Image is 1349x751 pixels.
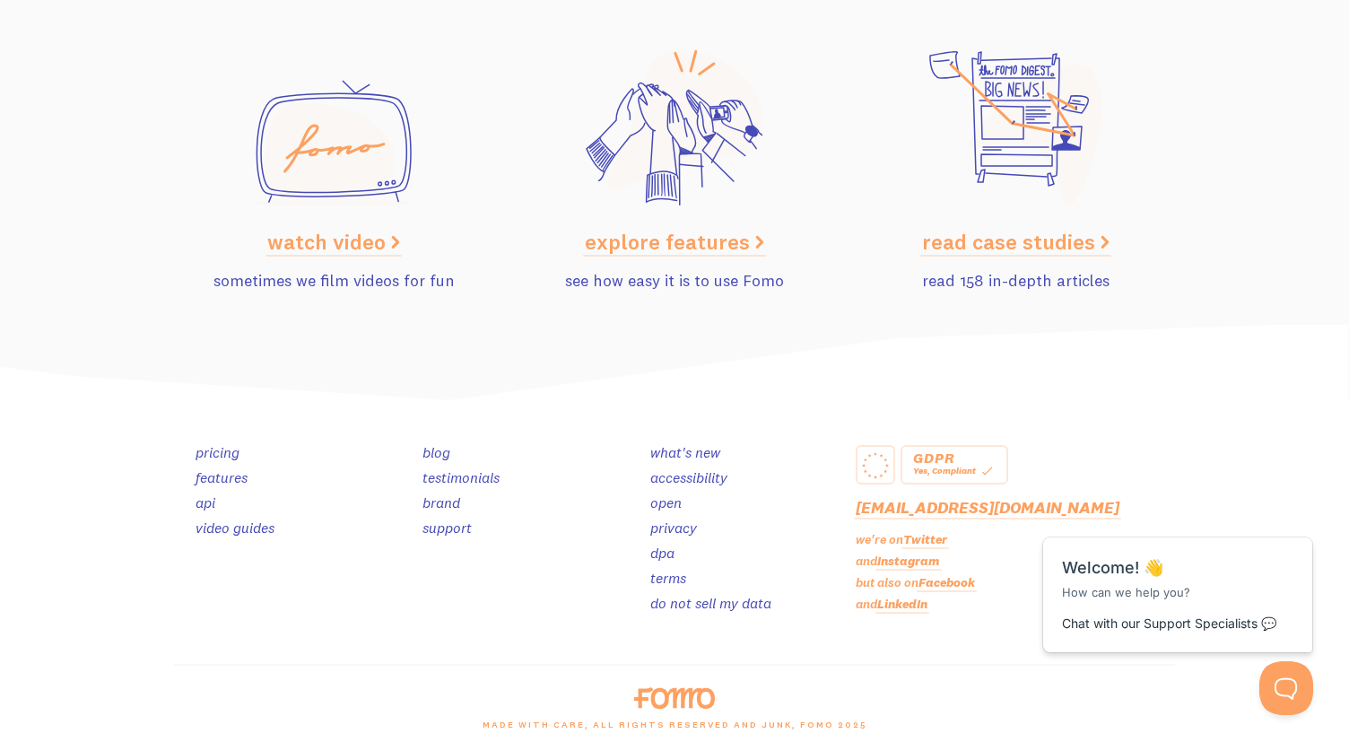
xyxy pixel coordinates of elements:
p: read 158 in-depth articles [856,268,1175,293]
a: GDPR Yes, Compliant [901,445,1008,485]
a: accessibility [650,468,727,486]
a: blog [422,443,450,461]
iframe: Help Scout Beacon - Messages and Notifications [1034,493,1323,661]
a: pricing [196,443,239,461]
a: testimonials [422,468,500,486]
a: Twitter [903,531,947,547]
p: see how easy it is to use Fomo [515,268,834,293]
a: open [650,493,682,511]
div: GDPR [913,452,996,463]
a: api [196,493,215,511]
a: read case studies [922,228,1110,255]
a: privacy [650,519,697,537]
a: [EMAIL_ADDRESS][DOMAIN_NAME] [856,497,1119,518]
p: and [856,552,1175,571]
a: explore features [585,228,764,255]
a: LinkedIn [877,596,927,612]
a: brand [422,493,460,511]
p: but also on [856,573,1175,592]
a: support [422,519,472,537]
a: Instagram [877,553,940,569]
p: sometimes we film videos for fun [174,268,493,293]
a: Facebook [918,574,975,590]
div: Yes, Compliant [913,463,996,479]
a: dpa [650,544,674,562]
a: terms [650,569,686,587]
a: watch video [267,228,400,255]
a: features [196,468,248,486]
p: and [856,595,1175,614]
a: what's new [650,443,720,461]
a: do not sell my data [650,594,771,612]
a: video guides [196,519,274,537]
iframe: Help Scout Beacon - Open [1259,661,1313,715]
p: we're on [856,530,1175,549]
img: fomo-logo-orange-8ab935bcb42dfda78e33409a85f7af36b90c658097e6bb5368b87284a318b3da.svg [634,687,714,709]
